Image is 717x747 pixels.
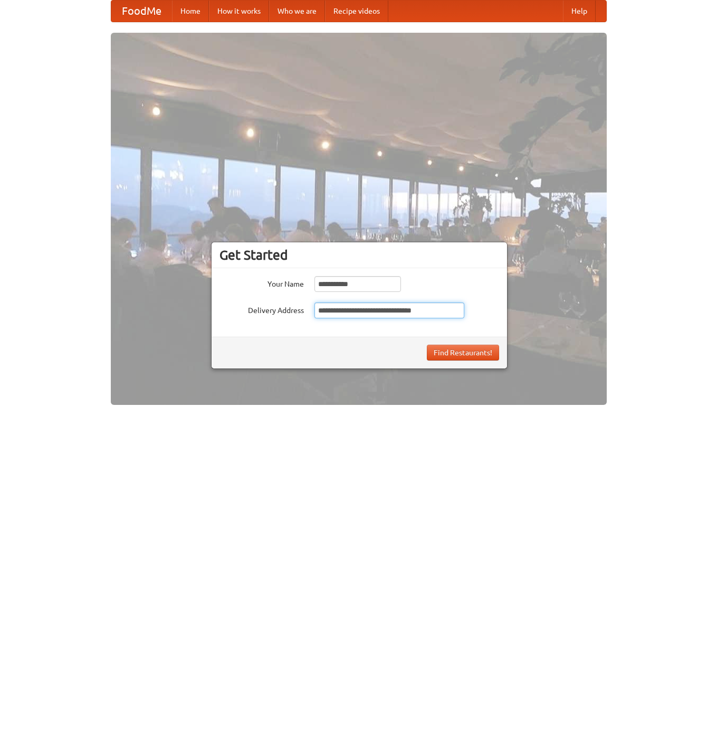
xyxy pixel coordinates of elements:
label: Delivery Address [219,302,304,316]
a: Help [563,1,596,22]
a: FoodMe [111,1,172,22]
a: How it works [209,1,269,22]
button: Find Restaurants! [427,345,499,361]
h3: Get Started [219,247,499,263]
a: Recipe videos [325,1,388,22]
label: Your Name [219,276,304,289]
a: Who we are [269,1,325,22]
a: Home [172,1,209,22]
